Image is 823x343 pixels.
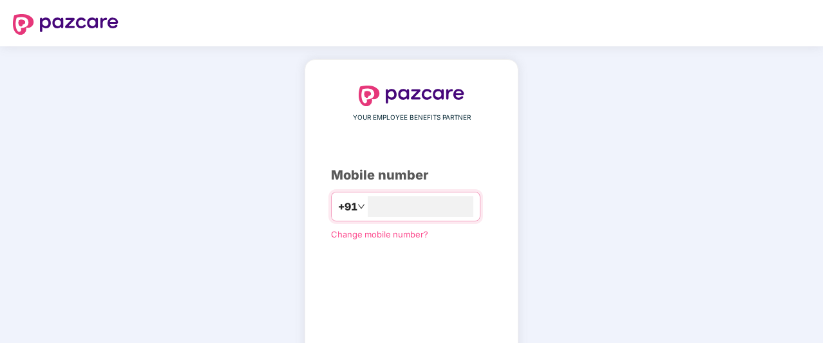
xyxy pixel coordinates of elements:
[357,203,365,210] span: down
[331,229,428,239] a: Change mobile number?
[331,165,492,185] div: Mobile number
[359,86,464,106] img: logo
[338,199,357,215] span: +91
[13,14,118,35] img: logo
[353,113,471,123] span: YOUR EMPLOYEE BENEFITS PARTNER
